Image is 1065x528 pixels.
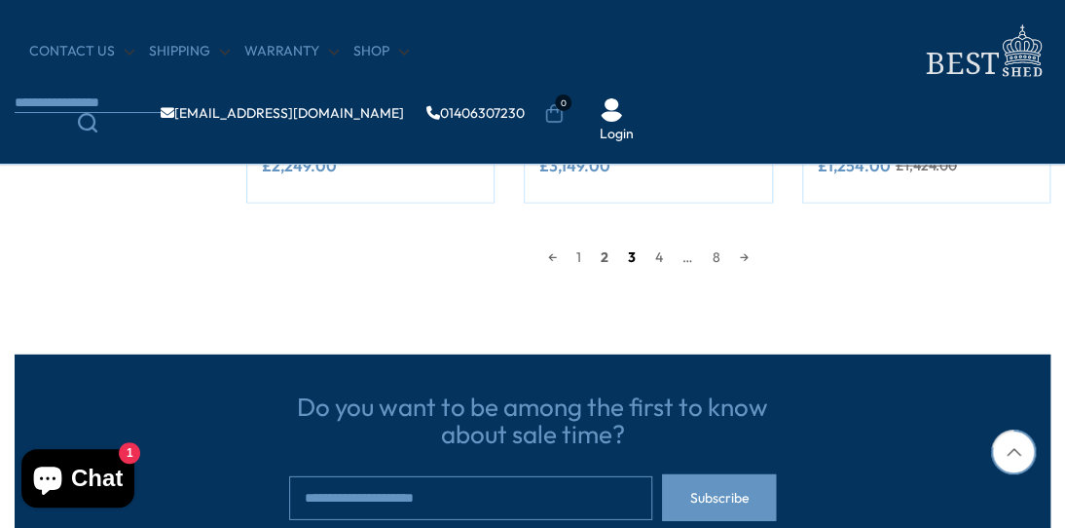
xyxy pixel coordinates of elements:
a: [EMAIL_ADDRESS][DOMAIN_NAME] [161,106,404,120]
a: Shipping [149,42,230,61]
img: User Icon [600,98,623,122]
button: Subscribe [662,474,776,521]
a: 4 [645,243,673,272]
a: 8 [703,243,730,272]
ins: £1,254.00 [818,158,891,173]
a: CONTACT US [29,42,134,61]
a: Login [600,125,634,144]
a: Warranty [244,42,339,61]
a: Search [15,113,161,132]
span: Subscribe [689,491,749,505]
span: 0 [555,94,571,111]
span: … [673,243,703,272]
a: → [730,243,758,272]
img: logo [914,19,1050,83]
inbox-online-store-chat: Shopify online store chat [16,449,140,512]
span: 2 [591,243,618,272]
a: 01406307230 [426,106,525,120]
a: Shop [353,42,409,61]
del: £1,424.00 [896,159,957,172]
ins: £2,249.00 [262,158,337,173]
h3: Do you want to be among the first to know about sale time? [289,394,776,449]
a: 1 [567,243,591,272]
a: ← [538,243,567,272]
ins: £3,149.00 [539,158,610,173]
a: 0 [544,104,564,124]
a: 3 [618,243,645,272]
